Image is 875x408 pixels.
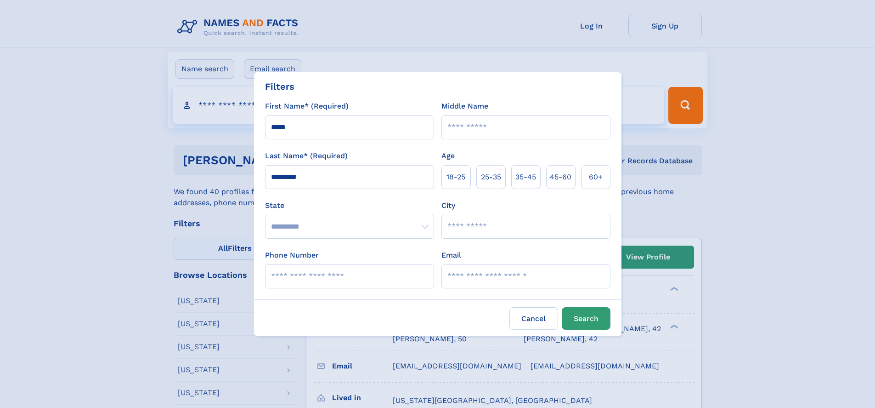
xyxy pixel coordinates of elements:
[550,172,571,183] span: 45‑60
[509,307,558,330] label: Cancel
[265,80,294,93] div: Filters
[441,150,455,161] label: Age
[441,200,455,211] label: City
[446,172,465,183] span: 18‑25
[265,101,349,112] label: First Name* (Required)
[589,172,603,183] span: 60+
[441,101,488,112] label: Middle Name
[562,307,610,330] button: Search
[441,250,461,261] label: Email
[265,150,348,161] label: Last Name* (Required)
[265,250,319,261] label: Phone Number
[481,172,501,183] span: 25‑35
[265,200,434,211] label: State
[515,172,536,183] span: 35‑45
